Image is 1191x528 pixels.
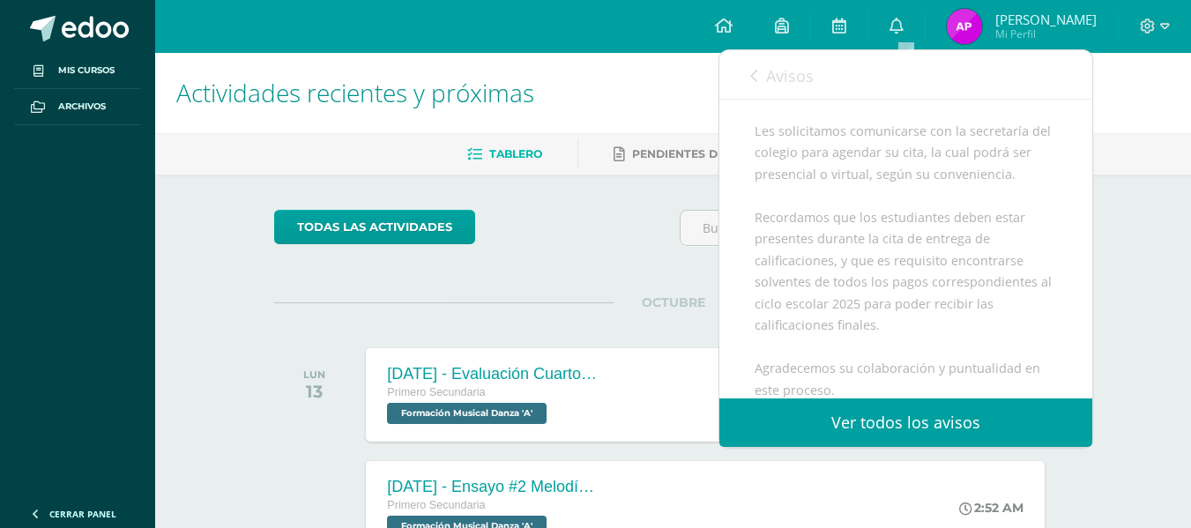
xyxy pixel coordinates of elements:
[176,76,534,109] span: Actividades recientes y próximas
[719,398,1092,447] a: Ver todos los avisos
[303,381,325,402] div: 13
[959,500,1024,516] div: 2:52 AM
[387,365,599,383] div: [DATE] - Evaluación Cuarto Bimestre
[49,508,116,520] span: Cerrar panel
[14,53,141,89] a: Mis cursos
[387,403,547,424] span: Formación Musical Danza 'A'
[274,210,475,244] a: todas las Actividades
[947,9,982,44] img: e44ed7ce8883320d2b2d08dc3ddbf5f3.png
[632,147,783,160] span: Pendientes de entrega
[995,26,1097,41] span: Mi Perfil
[58,100,106,114] span: Archivos
[387,478,599,496] div: [DATE] - Ensayo #2 Melodía "La Bamba"
[387,499,485,511] span: Primero Secundaria
[489,147,542,160] span: Tablero
[303,368,325,381] div: LUN
[995,11,1097,28] span: [PERSON_NAME]
[681,211,1071,245] input: Busca una actividad próxima aquí...
[14,89,141,125] a: Archivos
[387,386,485,398] span: Primero Secundaria
[58,63,115,78] span: Mis cursos
[766,65,814,86] span: Avisos
[614,140,783,168] a: Pendientes de entrega
[467,140,542,168] a: Tablero
[614,294,733,310] span: OCTUBRE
